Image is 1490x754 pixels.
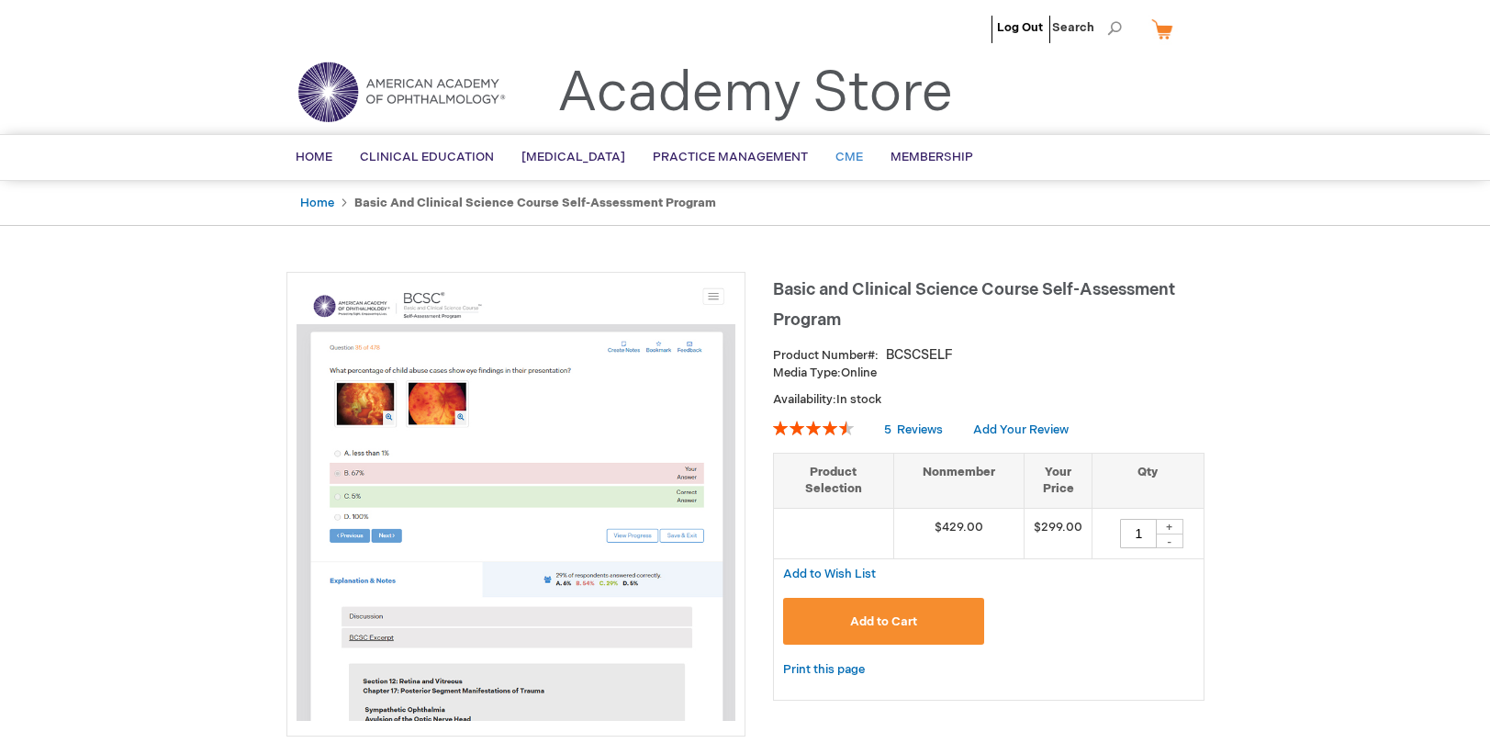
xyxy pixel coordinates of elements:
[1120,519,1157,548] input: Qty
[296,150,332,164] span: Home
[850,614,917,629] span: Add to Cart
[1092,453,1204,508] th: Qty
[973,422,1069,437] a: Add Your Review
[773,391,1204,409] p: Availability:
[1156,519,1183,535] div: +
[783,566,876,581] a: Add to Wish List
[897,422,943,437] span: Reviews
[783,567,876,581] span: Add to Wish List
[886,346,953,365] div: BCSCSELF
[891,150,973,164] span: Membership
[354,196,716,210] strong: Basic and Clinical Science Course Self-Assessment Program
[884,422,946,437] a: 5 Reviews
[1156,534,1183,548] div: -
[835,150,863,164] span: CME
[773,365,1204,382] p: Online
[1025,453,1092,508] th: Your Price
[557,61,953,127] a: Academy Store
[297,282,735,721] img: Basic and Clinical Science Course Self-Assessment Program
[997,20,1043,35] a: Log Out
[521,150,625,164] span: [MEDICAL_DATA]
[773,348,879,363] strong: Product Number
[300,196,334,210] a: Home
[1052,9,1122,46] span: Search
[653,150,808,164] span: Practice Management
[884,422,891,437] span: 5
[774,453,894,508] th: Product Selection
[836,392,881,407] span: In stock
[1025,508,1092,558] td: $299.00
[773,280,1175,330] span: Basic and Clinical Science Course Self-Assessment Program
[773,366,841,380] strong: Media Type:
[360,150,494,164] span: Clinical Education
[783,598,985,645] button: Add to Cart
[893,453,1025,508] th: Nonmember
[783,658,865,681] a: Print this page
[773,421,854,435] div: 92%
[893,508,1025,558] td: $429.00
